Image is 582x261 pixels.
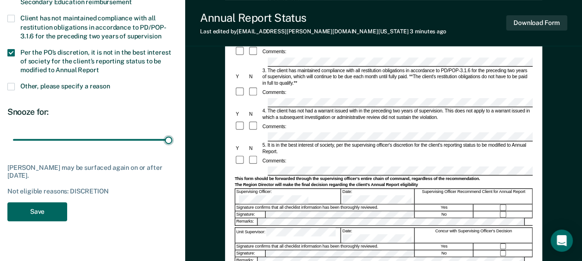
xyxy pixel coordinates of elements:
div: N [248,145,261,152]
div: N [248,74,261,80]
div: 3. The client has maintained compliance with all restitution obligations in accordance to PD/POP-... [261,67,532,87]
div: Concur with Supervising Officer's Decision [415,228,532,242]
span: 3 minutes ago [410,28,446,35]
span: Per the PO’s discretion, it is not in the best interest of society for the client’s reporting sta... [20,49,171,74]
div: Open Intercom Messenger [551,230,573,252]
div: Signature confirms that all checklist information has been thoroughly reviewed. [235,243,414,250]
div: No [415,211,473,218]
div: Unit Supervisor: [235,228,341,242]
div: Comments: [261,49,287,55]
div: Annual Report Status [200,11,446,25]
div: This form should be forwarded through the supervising officer's entire chain of command, regardle... [234,176,532,182]
div: 5. It is in the best interest of society, per the supervising officer's discretion for the client... [261,142,532,155]
div: Comments: [261,157,287,164]
div: Signature: [235,250,265,257]
div: Comments: [261,123,287,130]
span: Client has not maintained compliance with all restitution obligations in accordance to PD/POP-3.1... [20,14,166,39]
div: Y [234,74,248,80]
button: Download Form [506,15,567,31]
div: No [415,250,473,257]
button: Save [7,202,67,221]
div: Date: [341,228,414,242]
div: Signature: [235,211,265,218]
div: Supervising Officer Recommend Client for Annual Report [415,189,532,204]
div: Last edited by [EMAIL_ADDRESS][PERSON_NAME][DOMAIN_NAME][US_STATE] [200,28,446,35]
div: Comments: [261,89,287,96]
div: Date: [341,189,414,204]
div: Supervising Officer: [235,189,341,204]
div: The Region Director will make the final decision regarding the client's Annual Report eligibility [234,182,532,188]
div: 4. The client has not had a warrant issued with in the preceding two years of supervision. This d... [261,108,532,121]
div: Y [234,111,248,118]
span: Other, please specify a reason [20,82,110,90]
div: Snooze for: [7,107,178,117]
div: N [248,111,261,118]
div: [PERSON_NAME] may be surfaced again on or after [DATE]. [7,164,178,180]
div: Yes [415,205,473,211]
div: Yes [415,243,473,250]
div: Y [234,145,248,152]
div: Signature confirms that all checklist information has been thoroughly reviewed. [235,205,414,211]
div: Remarks: [235,218,258,225]
div: Not eligible reasons: DISCRETION [7,187,178,195]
